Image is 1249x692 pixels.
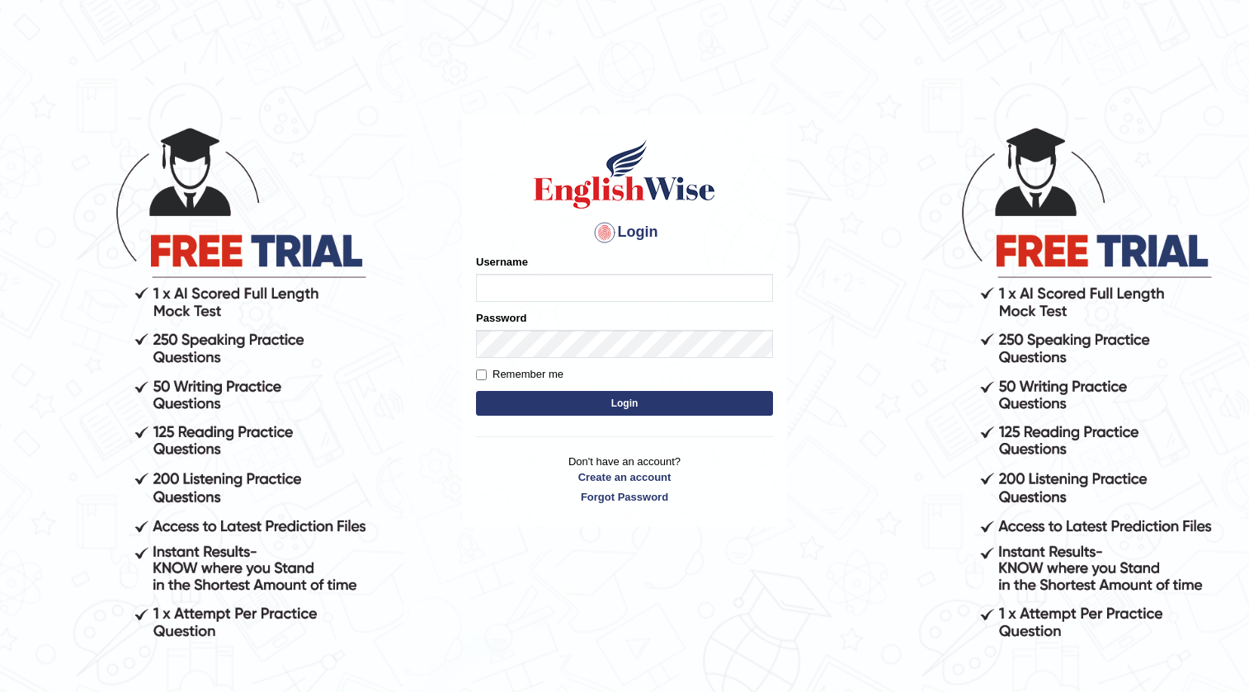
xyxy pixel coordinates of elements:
label: Password [476,310,526,326]
label: Remember me [476,366,563,383]
a: Forgot Password [476,489,773,505]
p: Don't have an account? [476,454,773,505]
a: Create an account [476,469,773,485]
input: Remember me [476,370,487,380]
img: Logo of English Wise sign in for intelligent practice with AI [530,137,719,211]
label: Username [476,254,528,270]
h4: Login [476,219,773,246]
button: Login [476,391,773,416]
